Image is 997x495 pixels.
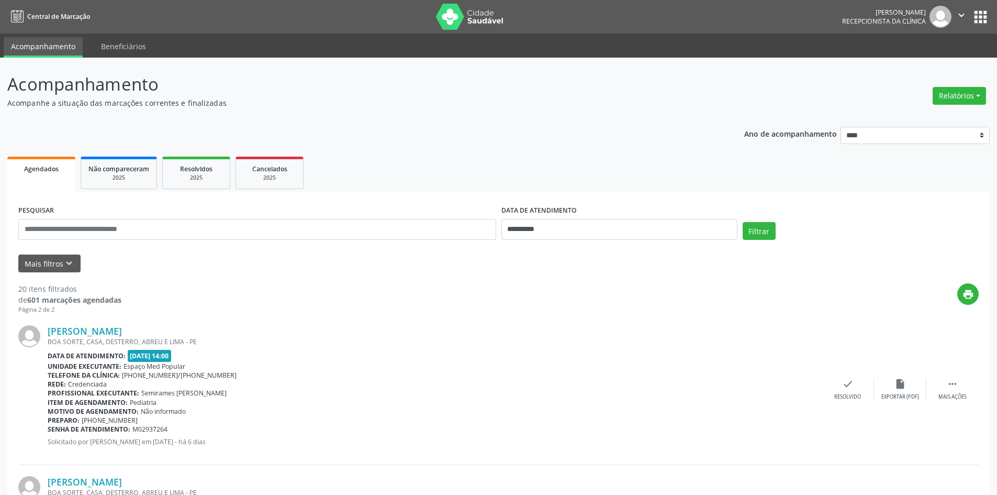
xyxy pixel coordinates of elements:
p: Ano de acompanhamento [744,127,837,140]
span: Não informado [141,407,186,416]
a: [PERSON_NAME] [48,325,122,337]
span: Credenciada [68,380,107,389]
div: BOA SORTE, CASA, DESTERRO, ABREU E LIMA - PE [48,337,822,346]
div: de [18,294,121,305]
div: Resolvido [834,393,861,401]
div: 2025 [170,174,222,182]
div: [PERSON_NAME] [842,8,926,17]
b: Data de atendimento: [48,351,126,360]
button: Relatórios [933,87,986,105]
img: img [929,6,951,28]
button: Filtrar [743,222,776,240]
img: img [18,325,40,347]
p: Acompanhamento [7,71,695,97]
b: Preparo: [48,416,80,425]
button:  [951,6,971,28]
span: Agendados [24,164,59,173]
i: check [842,378,854,390]
div: Exportar (PDF) [881,393,919,401]
span: Semirames [PERSON_NAME] [141,389,227,398]
a: Central de Marcação [7,8,90,25]
i: insert_drive_file [894,378,906,390]
span: Cancelados [252,164,287,173]
span: M02937264 [132,425,167,434]
span: Espaço Med Popular [124,362,185,371]
a: Beneficiários [94,37,153,56]
b: Rede: [48,380,66,389]
span: [PHONE_NUMBER] [82,416,138,425]
div: Página 2 de 2 [18,305,121,314]
p: Acompanhe a situação das marcações correntes e finalizadas [7,97,695,108]
div: 20 itens filtrados [18,283,121,294]
span: Pediatria [130,398,156,407]
button: print [957,283,979,305]
span: [DATE] 14:00 [128,350,172,362]
b: Senha de atendimento: [48,425,130,434]
label: PESQUISAR [18,203,54,219]
i: keyboard_arrow_down [63,258,75,269]
div: 2025 [88,174,149,182]
label: DATA DE ATENDIMENTO [501,203,577,219]
span: Central de Marcação [27,12,90,21]
b: Profissional executante: [48,389,139,398]
i:  [947,378,958,390]
div: 2025 [243,174,296,182]
i: print [962,289,974,300]
strong: 601 marcações agendadas [27,295,121,305]
span: Não compareceram [88,164,149,173]
p: Solicitado por [PERSON_NAME] em [DATE] - há 6 dias [48,437,822,446]
button: Mais filtroskeyboard_arrow_down [18,255,81,273]
span: Recepcionista da clínica [842,17,926,26]
a: [PERSON_NAME] [48,476,122,488]
b: Motivo de agendamento: [48,407,139,416]
span: Resolvidos [180,164,212,173]
b: Item de agendamento: [48,398,128,407]
button: apps [971,8,990,26]
b: Telefone da clínica: [48,371,120,380]
div: Mais ações [938,393,967,401]
b: Unidade executante: [48,362,121,371]
a: Acompanhamento [4,37,83,58]
span: [PHONE_NUMBER]/[PHONE_NUMBER] [122,371,237,380]
i:  [956,9,967,21]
